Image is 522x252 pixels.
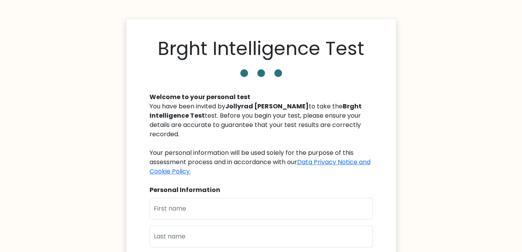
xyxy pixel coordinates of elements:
[150,102,373,176] div: You have been invited by to take the test. Before you begin your test, please ensure your details...
[150,158,371,176] a: Data Privacy Notice and Cookie Policy.
[150,185,373,195] div: Personal Information
[225,102,309,111] b: Jollyrad [PERSON_NAME]
[150,102,362,120] b: Brght Intelligence Test
[150,226,373,247] input: Last name
[158,38,364,60] h1: Brght Intelligence Test
[150,93,373,102] div: Welcome to your personal test
[150,198,373,219] input: First name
